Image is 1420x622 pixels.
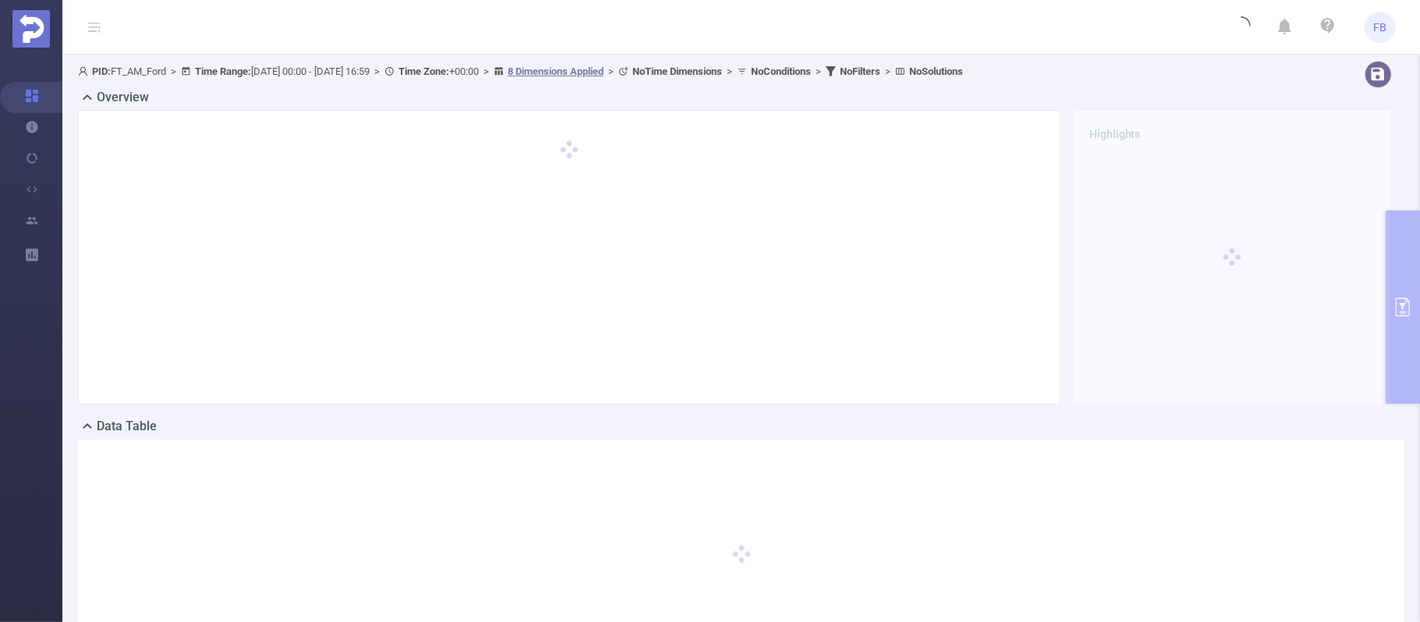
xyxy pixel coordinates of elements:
[840,65,880,77] b: No Filters
[909,65,963,77] b: No Solutions
[1232,16,1251,38] i: icon: loading
[97,417,157,436] h2: Data Table
[195,65,251,77] b: Time Range:
[1374,12,1387,43] span: FB
[632,65,722,77] b: No Time Dimensions
[97,88,149,107] h2: Overview
[811,65,826,77] span: >
[166,65,181,77] span: >
[370,65,384,77] span: >
[398,65,449,77] b: Time Zone:
[751,65,811,77] b: No Conditions
[78,65,963,77] span: FT_AM_Ford [DATE] 00:00 - [DATE] 16:59 +00:00
[12,10,50,48] img: Protected Media
[604,65,618,77] span: >
[722,65,737,77] span: >
[508,65,604,77] u: 8 Dimensions Applied
[880,65,895,77] span: >
[479,65,494,77] span: >
[92,65,111,77] b: PID:
[78,66,92,76] i: icon: user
